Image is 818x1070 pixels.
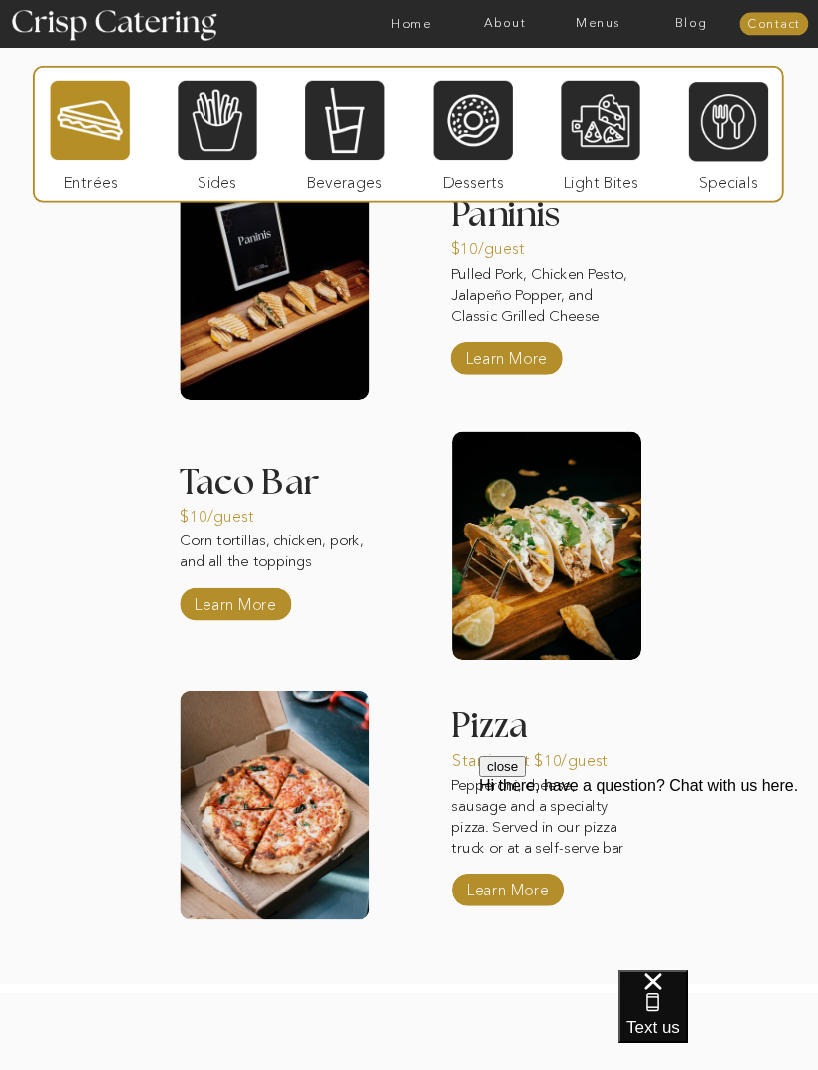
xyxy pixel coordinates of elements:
p: Light Bites [556,160,646,199]
iframe: podium webchat widget bubble [618,970,818,1070]
p: Desserts [428,160,519,199]
p: $10/guest [451,225,542,265]
p: Entrées [45,160,136,199]
p: $10/guest [180,493,270,533]
p: Pulled Pork, Chicken Pesto, Jalapeño Popper, and Classic Grilled Cheese [451,264,640,330]
p: Corn tortillas, chicken, pork, and all the toppings [180,531,369,596]
a: Blog [644,17,738,31]
a: Menus [552,17,645,31]
p: Pepperoni, cheese, sausage and a specialty pizza. Served in our pizza truck or at a self-serve bar [451,775,632,859]
h3: Pizza [451,708,593,748]
p: Beverages [299,160,390,199]
a: About [458,17,552,31]
a: Learn More [462,867,553,906]
p: Specials [683,160,774,199]
p: Sides [172,160,262,199]
h3: Taco Bar [180,465,369,482]
p: Starting at $10/guest [452,737,632,777]
a: Home [365,17,459,31]
a: Learn More [191,580,281,620]
a: Learn More [461,335,552,375]
a: Contact [739,18,808,32]
h3: Paninis [451,197,640,241]
iframe: podium webchat widget prompt [479,756,818,995]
